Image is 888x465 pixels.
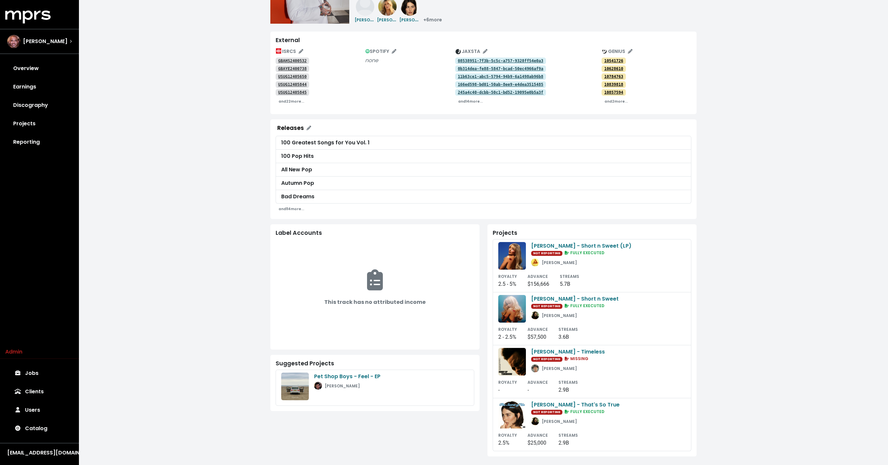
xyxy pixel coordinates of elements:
img: The logo of the International Organization for Standardization [276,48,281,54]
a: 100 Pop Hits [276,150,691,163]
div: - [498,386,517,394]
small: and 114 more... [279,207,304,211]
small: [PERSON_NAME] [542,419,577,424]
img: a4b8ff3eb42724e229ce4c2048e8c476.681x681x1.jpg [531,311,539,319]
tt: 0b314dea-fe88-5847-bcad-50ec4966af9a [458,66,543,71]
div: Suggested Projects [276,360,474,367]
tt: 245a4c40-dcbb-50c1-bd52-19095e0b5a3f [458,90,543,95]
small: [PERSON_NAME] [377,16,412,23]
tt: 10541726 [604,59,623,63]
a: USUG12405845 [276,89,309,96]
img: ab67616d0000b27347342a8a453be6e3e93d2081 [531,258,539,266]
a: GBAYE2400738 [276,65,309,72]
button: Edit genius track identifications [599,46,635,57]
div: [PERSON_NAME] - Short n Sweet [531,295,619,303]
tt: 10628610 [604,66,623,71]
a: 08538951-7f3b-5c5c-a757-9328ff54e0a3 [455,58,546,64]
img: The genius.com logo [602,49,607,54]
button: Edit jaxsta track identifications [453,46,490,57]
img: ab67616d0000b273047d6b756e8f5e3f8b50f025 [498,295,526,323]
img: The selected account / producer [7,35,20,48]
div: Bad Dreams [281,193,686,201]
small: STREAMS [558,379,578,385]
a: Earnings [5,78,74,96]
a: Catalog [5,419,74,438]
img: ab67616d0000b2735e1ec3f6b114e4e4924f006f [498,242,526,270]
div: 2 - 2.5% [498,333,517,341]
div: 2.9B [558,439,578,447]
tt: 11b63ce1-abc5-5794-94b9-6a1498ab96b8 [458,74,543,79]
small: ADVANCE [528,327,548,332]
div: Projects [493,230,691,236]
div: Releases [277,125,304,132]
button: and22more... [276,96,307,106]
div: $25,000 [528,439,548,447]
a: USUG12405844 [276,81,309,88]
a: [PERSON_NAME] - TimelessNOT REPORTING MISSING[PERSON_NAME]ROYALTY-ADVANCE-STREAMS2.9B [493,345,691,398]
a: [PERSON_NAME] [377,2,398,24]
img: ab67616d0000b2731dac3694b3289cd903cb3acf [498,401,526,428]
div: Autumn Pop [281,179,686,187]
tt: 166ed598-bd01-50ab-8ee9-e4dea3515485 [458,82,543,87]
small: [PERSON_NAME] [542,260,577,265]
a: Clients [5,382,74,401]
small: ROYALTY [498,379,517,385]
span: FULLY EXECUTED [563,250,605,256]
a: Projects [5,114,74,133]
span: GENIUS [602,48,632,55]
i: none [365,57,378,64]
a: mprs logo [5,13,51,20]
tt: USUG12405845 [278,90,307,95]
a: 10541726 [602,58,626,64]
small: ADVANCE [528,432,548,438]
small: ADVANCE [528,274,548,279]
span: [PERSON_NAME] [23,37,67,45]
a: Jobs [5,364,74,382]
img: ab67616d0000b2737c3077c3ebb5538f954f552c [281,373,309,400]
div: 5.7B [560,280,579,288]
div: [PERSON_NAME] - That's So True [531,401,620,409]
img: d49c8c8a-6f45-4321-8edd-55d01960cfbf.jpeg [314,382,322,390]
div: $156,666 [528,280,549,288]
small: [PERSON_NAME] [542,366,577,371]
button: +6more [420,15,445,25]
a: Reporting [5,133,74,151]
small: ROYALTY [498,432,517,438]
a: 0b314dea-fe88-5847-bcad-50ec4966af9a [455,65,546,72]
small: [PERSON_NAME] [325,383,360,389]
button: Edit ISRC mappings for this track [273,46,306,57]
span: ISRCS [276,48,303,55]
button: and114more... [276,204,307,214]
button: and14more... [455,96,486,106]
a: 10628610 [602,65,626,72]
small: [PERSON_NAME] [399,16,434,23]
div: Pet Shop Boys - Feel - EP [314,373,381,380]
a: Users [5,401,74,419]
div: 100 Pop Hits [281,152,686,160]
small: STREAMS [558,327,578,332]
tt: 10857594 [604,90,623,95]
tt: 08538951-7f3b-5c5c-a757-9328ff54e0a3 [458,59,543,63]
a: 10839818 [602,81,626,88]
div: 2.5 - 5% [498,280,517,288]
a: 10857594 [602,89,626,96]
img: ab67616d0000b2734846738b08deabadd8dec7e6 [498,348,526,376]
div: [EMAIL_ADDRESS][DOMAIN_NAME] [7,449,72,457]
a: [PERSON_NAME] - Short n Sweet (LP)NOT REPORTING FULLY EXECUTED[PERSON_NAME]ROYALTY2.5 - 5%ADVANCE... [493,239,691,292]
button: and2more... [602,96,631,106]
span: NOT REPORTING [531,410,562,415]
button: Edit spotify track identifications for this track [362,46,400,57]
tt: USUG12405650 [278,74,307,79]
a: [PERSON_NAME] [355,2,376,24]
small: [PERSON_NAME] [542,313,577,318]
div: 2.9B [558,386,578,394]
small: and 2 more... [604,99,628,104]
span: FULLY EXECUTED [563,303,605,308]
tt: 10839818 [604,82,623,87]
span: SPOTIFY [365,48,397,55]
small: and 22 more... [279,99,304,104]
small: ADVANCE [528,379,548,385]
button: Releases [273,122,315,135]
div: 3.6B [558,333,578,341]
img: a4b8ff3eb42724e229ce4c2048e8c476.681x681x1.jpg [531,417,539,425]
